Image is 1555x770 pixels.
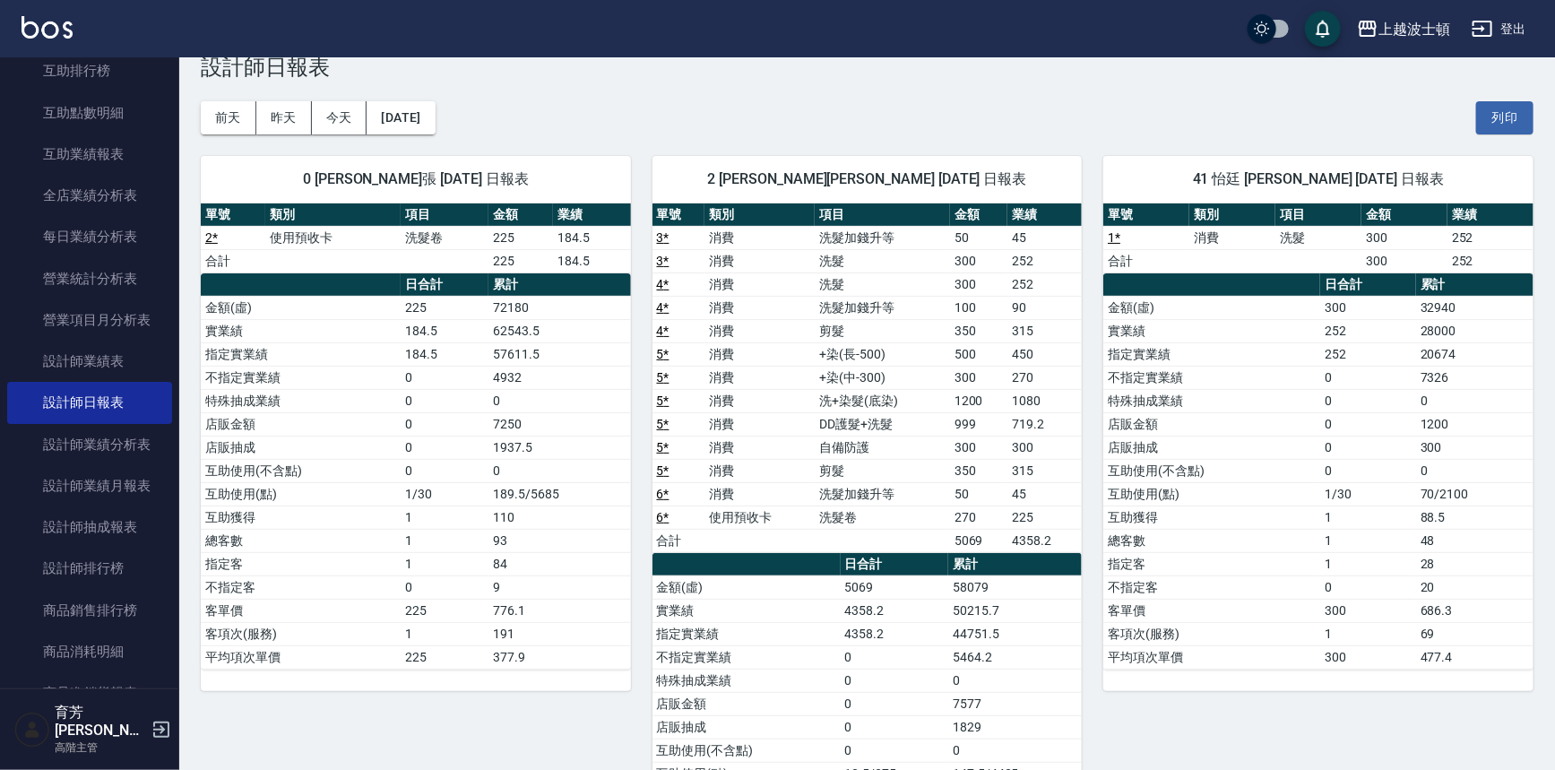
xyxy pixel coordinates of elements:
td: 270 [950,506,1008,529]
td: 4358.2 [1007,529,1082,552]
a: 設計師抽成報表 [7,506,172,548]
table: a dense table [1103,203,1533,273]
td: 互助使用(不含點) [652,739,841,762]
td: 指定實業績 [1103,342,1320,366]
td: 互助使用(點) [201,482,401,506]
td: 使用預收卡 [704,506,815,529]
td: 1 [401,552,488,575]
th: 累計 [948,553,1082,576]
td: 110 [488,506,630,529]
td: 消費 [704,296,815,319]
td: 1 [401,622,488,645]
td: 300 [1361,249,1447,273]
td: 不指定實業績 [201,366,401,389]
div: 上越波士頓 [1378,18,1450,40]
td: 1937.5 [488,436,630,459]
td: 184.5 [401,319,488,342]
td: 消費 [704,412,815,436]
td: 0 [948,739,1082,762]
td: 不指定實業績 [652,645,841,669]
td: 315 [1007,319,1082,342]
td: +染(中-300) [815,366,950,389]
td: 洗髮 [1275,226,1361,249]
td: 4358.2 [841,622,949,645]
td: 消費 [704,366,815,389]
td: 225 [401,296,488,319]
button: 昨天 [256,101,312,134]
td: 4932 [488,366,630,389]
button: 今天 [312,101,367,134]
th: 類別 [265,203,401,227]
td: 店販抽成 [652,715,841,739]
a: 互助點數明細 [7,92,172,134]
td: 實業績 [201,319,401,342]
th: 金額 [488,203,553,227]
a: 設計師排行榜 [7,548,172,589]
td: 999 [950,412,1008,436]
td: 平均項次單價 [1103,645,1320,669]
td: 洗髮卷 [401,226,488,249]
td: 不指定客 [1103,575,1320,599]
td: 合計 [201,249,265,273]
a: 營業統計分析表 [7,258,172,299]
td: 270 [1007,366,1082,389]
td: 金額(虛) [1103,296,1320,319]
td: 184.5 [401,342,488,366]
td: 225 [488,226,553,249]
td: 1 [1320,506,1416,529]
td: 0 [841,645,949,669]
td: 互助使用(不含點) [1103,459,1320,482]
td: 500 [950,342,1008,366]
td: 總客數 [1103,529,1320,552]
td: 互助獲得 [1103,506,1320,529]
td: 44751.5 [948,622,1082,645]
a: 商品消耗明細 [7,631,172,672]
td: 88.5 [1416,506,1533,529]
td: 互助獲得 [201,506,401,529]
a: 互助業績報表 [7,134,172,175]
td: 金額(虛) [201,296,401,319]
table: a dense table [652,203,1083,553]
td: 客項次(服務) [201,622,401,645]
td: 350 [950,319,1008,342]
a: 設計師業績分析表 [7,424,172,465]
button: 列印 [1476,101,1533,134]
td: 45 [1007,482,1082,506]
td: 252 [1320,342,1416,366]
td: 消費 [1189,226,1275,249]
td: 消費 [704,249,815,273]
td: 70/2100 [1416,482,1533,506]
th: 業績 [553,203,631,227]
td: 5069 [950,529,1008,552]
td: 58079 [948,575,1082,599]
td: 300 [1416,436,1533,459]
a: 營業項目月分析表 [7,299,172,341]
td: 20674 [1416,342,1533,366]
td: 7577 [948,692,1082,715]
td: 189.5/5685 [488,482,630,506]
td: 指定客 [1103,552,1320,575]
td: 剪髮 [815,459,950,482]
td: 1 [1320,552,1416,575]
td: 0 [1320,389,1416,412]
td: 300 [1320,599,1416,622]
td: 84 [488,552,630,575]
a: 互助排行榜 [7,50,172,91]
button: 前天 [201,101,256,134]
td: 店販抽成 [1103,436,1320,459]
td: 1 [401,529,488,552]
td: 252 [1320,319,1416,342]
td: 實業績 [652,599,841,622]
td: 0 [1320,575,1416,599]
td: 指定實業績 [652,622,841,645]
td: 洗髮加錢升等 [815,482,950,506]
td: 客項次(服務) [1103,622,1320,645]
img: Person [14,712,50,748]
td: 184.5 [553,226,631,249]
td: 特殊抽成業績 [652,669,841,692]
td: 指定客 [201,552,401,575]
td: 1829 [948,715,1082,739]
th: 累計 [488,273,630,297]
th: 單號 [1103,203,1189,227]
td: 1 [1320,622,1416,645]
